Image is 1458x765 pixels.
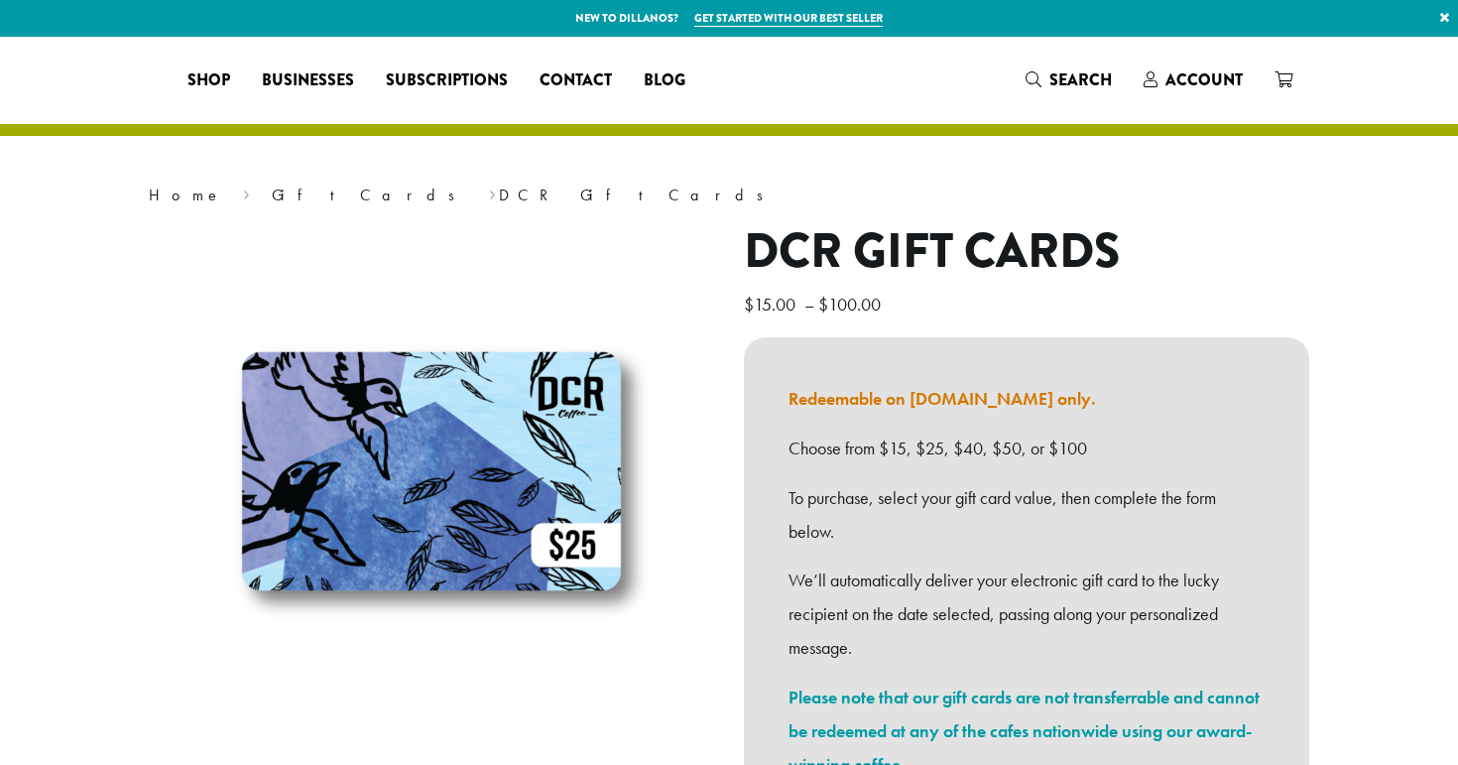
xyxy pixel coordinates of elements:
a: Redeemable on [DOMAIN_NAME] only. [789,387,1096,410]
bdi: 15.00 [744,293,800,316]
a: Get started with our best seller [694,10,883,27]
img: DCR Gift Card $25 Value [183,223,679,719]
span: – [804,293,814,316]
span: Subscriptions [386,68,508,93]
span: Account [1165,68,1243,91]
p: Choose from $15, $25, $40, $50, or $100 [789,432,1265,465]
p: We’ll automatically deliver your electronic gift card to the lucky recipient on the date selected... [789,564,1265,664]
span: Contact [540,68,612,93]
span: Shop [187,68,230,93]
bdi: 100.00 [818,293,886,316]
span: Businesses [262,68,354,93]
a: Gift Cards [272,185,468,205]
p: To purchase, select your gift card value, then complete the form below. [789,481,1265,549]
span: Search [1049,68,1112,91]
a: Shop [172,64,246,96]
span: Blog [644,68,685,93]
span: › [243,177,250,207]
a: Search [1010,64,1128,96]
nav: Breadcrumb [149,184,1309,207]
span: › [489,177,496,207]
span: $ [744,293,754,316]
span: $ [818,293,828,316]
a: Home [149,185,222,205]
h1: DCR Gift Cards [744,223,1309,281]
